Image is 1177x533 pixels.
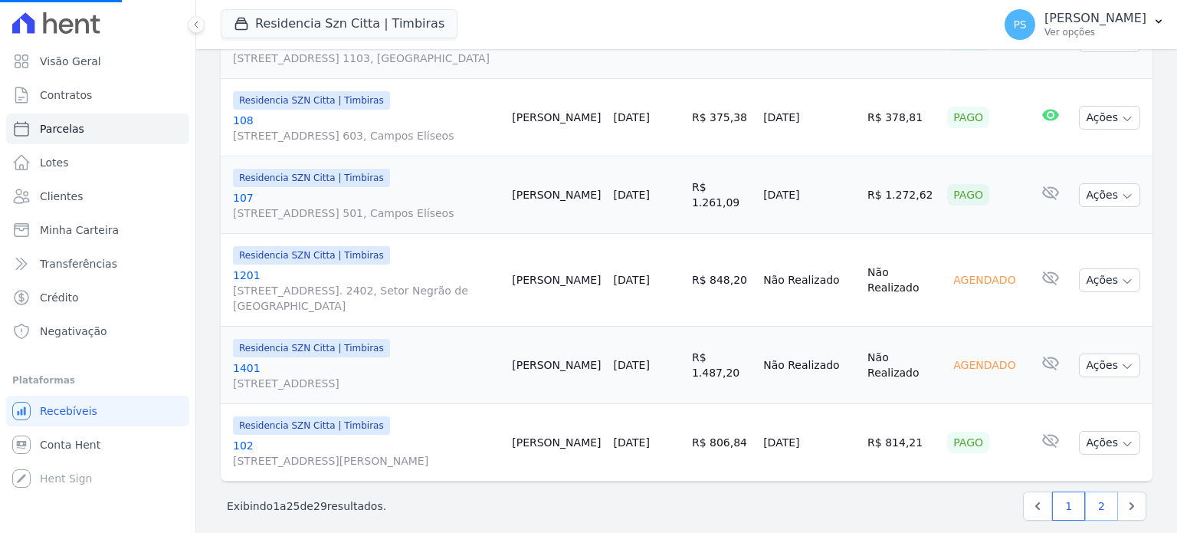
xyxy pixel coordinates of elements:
p: Exibindo a de resultados. [227,498,386,514]
a: [DATE] [614,111,650,123]
span: Negativação [40,324,107,339]
div: Pago [947,184,989,206]
div: Agendado [947,354,1021,376]
td: [PERSON_NAME] [506,327,607,404]
button: Residencia Szn Citta | Timbiras [221,9,457,38]
span: 1 [273,500,280,512]
span: [STREET_ADDRESS] 603, Campos Elíseos [233,128,500,143]
span: Residencia SZN Citta | Timbiras [233,416,390,435]
a: [DATE] [614,189,650,201]
span: [STREET_ADDRESS] 1103, [GEOGRAPHIC_DATA] [233,51,500,66]
div: Pago [947,107,989,128]
a: Crédito [6,282,189,313]
div: Pago [947,432,989,453]
button: Ações [1079,106,1140,130]
td: [DATE] [757,156,861,234]
button: Ações [1079,354,1140,377]
a: 108[STREET_ADDRESS] 603, Campos Elíseos [233,113,500,143]
a: 1 [1052,492,1085,521]
td: R$ 1.272,62 [861,156,941,234]
a: Lotes [6,147,189,178]
td: Não Realizado [757,234,861,327]
a: Visão Geral [6,46,189,77]
td: R$ 378,81 [861,79,941,156]
a: Clientes [6,181,189,212]
a: Previous [1023,492,1052,521]
span: Parcelas [40,121,84,137]
td: R$ 848,20 [686,234,757,327]
td: [DATE] [757,404,861,482]
td: R$ 1.487,20 [686,327,757,404]
span: Contratos [40,87,92,103]
span: Conta Hent [40,437,100,452]
a: Next [1117,492,1146,521]
td: R$ 806,84 [686,404,757,482]
button: Ações [1079,268,1140,292]
a: 102[STREET_ADDRESS][PERSON_NAME] [233,438,500,469]
button: Ações [1079,183,1140,207]
td: R$ 814,21 [861,404,941,482]
button: PS [PERSON_NAME] Ver opções [992,3,1177,46]
a: Conta Hent [6,429,189,460]
td: R$ 1.261,09 [686,156,757,234]
td: [PERSON_NAME] [506,79,607,156]
span: PS [1013,19,1026,30]
a: [DATE] [614,274,650,286]
span: Residencia SZN Citta | Timbiras [233,169,390,187]
a: Negativação [6,316,189,347]
span: Minha Carteira [40,222,119,238]
td: [PERSON_NAME] [506,156,607,234]
span: Recebíveis [40,403,97,419]
td: Não Realizado [861,327,941,404]
td: R$ 375,38 [686,79,757,156]
span: Residencia SZN Citta | Timbiras [233,339,390,357]
a: 2 [1085,492,1118,521]
a: Transferências [6,248,189,279]
div: Plataformas [12,371,183,390]
td: Não Realizado [861,234,941,327]
td: [DATE] [757,79,861,156]
span: [STREET_ADDRESS] [233,376,500,391]
span: [STREET_ADDRESS] 501, Campos Elíseos [233,206,500,221]
span: Lotes [40,155,69,170]
a: [DATE] [614,359,650,371]
span: [STREET_ADDRESS]. 2402, Setor Negrão de [GEOGRAPHIC_DATA] [233,283,500,314]
span: Residencia SZN Citta | Timbiras [233,246,390,265]
a: Minha Carteira [6,215,189,245]
span: Visão Geral [40,54,101,69]
span: Transferências [40,256,117,271]
a: Contratos [6,80,189,110]
button: Ações [1079,431,1140,455]
a: Recebíveis [6,396,189,426]
td: [PERSON_NAME] [506,404,607,482]
a: 1401[STREET_ADDRESS] [233,360,500,391]
td: [PERSON_NAME] [506,234,607,327]
span: Crédito [40,290,79,305]
div: Agendado [947,269,1021,291]
p: [PERSON_NAME] [1044,11,1146,26]
a: 107[STREET_ADDRESS] 501, Campos Elíseos [233,190,500,221]
span: 25 [287,500,300,512]
span: Clientes [40,189,83,204]
span: 29 [313,500,327,512]
p: Ver opções [1044,26,1146,38]
a: [DATE] [614,436,650,449]
a: 1201[STREET_ADDRESS]. 2402, Setor Negrão de [GEOGRAPHIC_DATA] [233,268,500,314]
span: [STREET_ADDRESS][PERSON_NAME] [233,453,500,469]
a: 104[STREET_ADDRESS] 1103, [GEOGRAPHIC_DATA] [233,35,500,66]
span: Residencia SZN Citta | Timbiras [233,91,390,110]
td: Não Realizado [757,327,861,404]
a: Parcelas [6,114,189,144]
